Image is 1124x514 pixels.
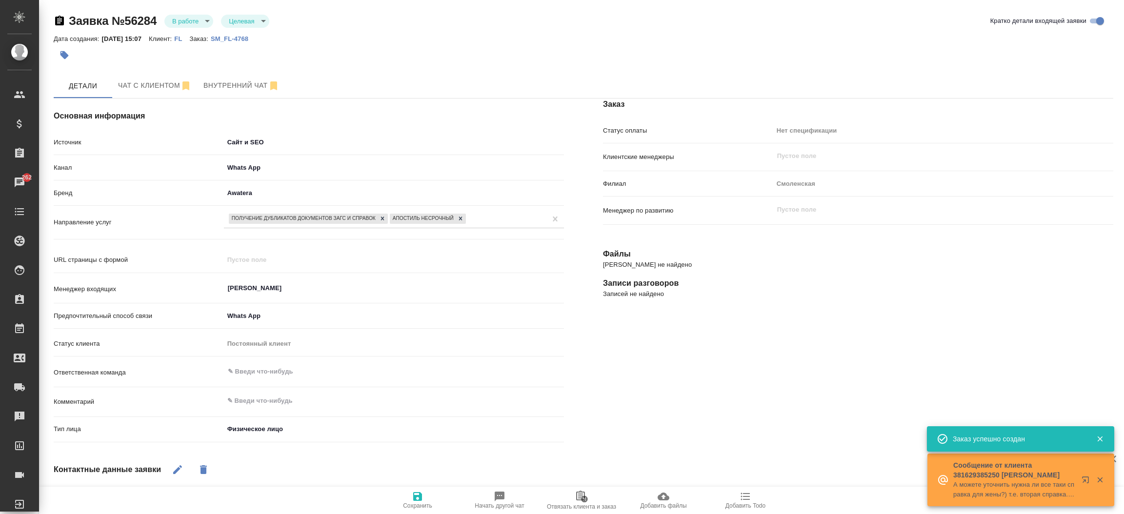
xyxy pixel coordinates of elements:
[54,339,224,349] p: Статус клиента
[16,173,38,182] span: 262
[776,203,1090,215] input: Пустое поле
[475,502,524,509] span: Начать другой чат
[118,79,192,92] span: Чат с клиентом
[169,17,201,25] button: В работе
[224,308,564,324] div: Whats App
[1090,475,1110,484] button: Закрыть
[224,253,564,267] input: Пустое поле
[224,421,451,437] div: Физическое лицо
[224,134,564,151] div: Сайт и SEO
[54,15,65,27] button: Скопировать ссылку
[559,371,561,373] button: Open
[192,458,215,481] button: Удалить
[54,397,224,407] p: Комментарий
[211,34,256,42] a: SM_FL-4768
[603,248,1113,260] h4: Файлы
[725,502,765,509] span: Добавить Todo
[54,188,224,198] p: Бренд
[229,214,377,224] div: Получение дубликатов документов ЗАГС и справок
[54,311,224,321] p: Предпочтительный способ связи
[54,464,161,475] h4: Контактные данные заявки
[603,277,1113,289] h4: Записи разговоров
[174,35,189,42] p: FL
[773,176,1113,192] div: Смоленская
[2,170,37,195] a: 262
[403,502,432,509] span: Сохранить
[211,35,256,42] p: SM_FL-4768
[54,284,224,294] p: Менеджер входящих
[227,366,528,377] input: ✎ Введи что-нибудь
[174,34,189,42] a: FL
[1076,470,1099,494] button: Открыть в новой вкладке
[603,289,1113,299] p: Записей не найдено
[459,487,541,514] button: Начать другой чат
[54,368,224,377] p: Ответственная команда
[166,458,189,481] button: Редактировать
[189,35,210,42] p: Заказ:
[224,336,564,352] div: Постоянный клиент
[990,16,1086,26] span: Кратко детали входящей заявки
[377,487,459,514] button: Сохранить
[224,185,564,201] div: Awatera
[547,503,616,510] span: Отвязать клиента и заказ
[603,206,773,216] p: Менеджер по развитию
[54,424,224,434] p: Тип лица
[149,35,174,42] p: Клиент:
[54,163,224,173] p: Канал
[541,487,622,514] button: Отвязать клиента и заказ
[603,99,1113,110] h4: Заказ
[54,138,224,147] p: Источник
[54,217,224,227] p: Направление услуг
[54,255,224,265] p: URL страницы с формой
[101,35,149,42] p: [DATE] 15:07
[953,480,1075,499] p: А можете уточнить нужна ли все таки справка для жены?) т.е. вторая справка. если эта справка о том ч
[180,80,192,92] svg: Отписаться
[60,80,106,92] span: Детали
[54,35,101,42] p: Дата создания:
[164,15,213,28] div: В работе
[54,44,75,66] button: Добавить тэг
[268,80,280,92] svg: Отписаться
[603,126,773,136] p: Статус оплаты
[203,79,280,92] span: Внутренний чат
[953,460,1075,480] p: Сообщение от клиента 381629385250 [PERSON_NAME]
[390,214,455,224] div: Апостиль несрочный
[776,150,1090,162] input: Пустое поле
[69,14,157,27] a: Заявка №56284
[773,122,1113,139] div: Нет спецификации
[224,159,564,176] div: Whats App
[953,434,1082,444] div: Заказ успешно создан
[1090,435,1110,443] button: Закрыть
[226,17,257,25] button: Целевая
[622,487,704,514] button: Добавить файлы
[603,179,773,189] p: Филиал
[112,74,198,98] button: 381629385250 (Mikhail Faigenblat) - (undefined)
[559,287,561,289] button: Open
[221,15,269,28] div: В работе
[603,152,773,162] p: Клиентские менеджеры
[603,260,1113,270] p: [PERSON_NAME] не найдено
[704,487,786,514] button: Добавить Todo
[640,502,686,509] span: Добавить файлы
[54,110,564,122] h4: Основная информация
